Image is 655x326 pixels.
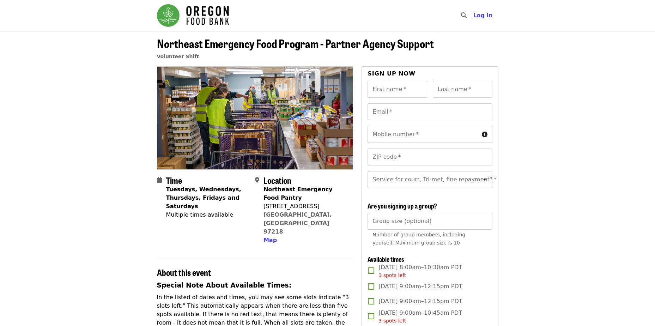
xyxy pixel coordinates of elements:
[255,177,259,183] i: map-marker-alt icon
[368,103,492,120] input: Email
[166,186,241,210] strong: Tuesdays, Wednesdays, Thursdays, Fridays and Saturdays
[480,175,490,185] button: Open
[378,297,462,306] span: [DATE] 9:00am–12:15pm PDT
[166,211,249,219] div: Multiple times available
[368,254,404,264] span: Available times
[433,81,492,98] input: Last name
[471,7,477,24] input: Search
[378,309,462,325] span: [DATE] 9:00am–10:45am PDT
[378,318,406,324] span: 3 spots left
[263,186,333,201] strong: Northeast Emergency Food Pantry
[368,149,492,165] input: ZIP code
[157,35,434,52] span: Northeast Emergency Food Program - Partner Agency Support
[263,237,277,243] span: Map
[263,174,291,186] span: Location
[461,12,467,19] i: search icon
[482,131,487,138] i: circle-info icon
[378,272,406,278] span: 3 spots left
[263,236,277,244] button: Map
[166,174,182,186] span: Time
[157,266,211,278] span: About this event
[368,201,437,210] span: Are you signing up a group?
[263,211,332,235] a: [GEOGRAPHIC_DATA], [GEOGRAPHIC_DATA] 97218
[368,126,479,143] input: Mobile number
[157,67,353,169] img: Northeast Emergency Food Program - Partner Agency Support organized by Oregon Food Bank
[157,282,292,289] strong: Special Note About Available Times:
[157,177,162,183] i: calendar icon
[467,8,498,23] button: Log in
[263,202,347,211] div: [STREET_ADDRESS]
[372,232,465,246] span: Number of group members, including yourself. Maximum group size is 10
[378,263,462,279] span: [DATE] 8:00am–10:30am PDT
[473,12,492,19] span: Log in
[157,4,229,27] img: Oregon Food Bank - Home
[157,54,199,59] a: Volunteer Shift
[378,282,462,291] span: [DATE] 9:00am–12:15pm PDT
[368,213,492,230] input: [object Object]
[368,70,416,77] span: Sign up now
[368,81,427,98] input: First name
